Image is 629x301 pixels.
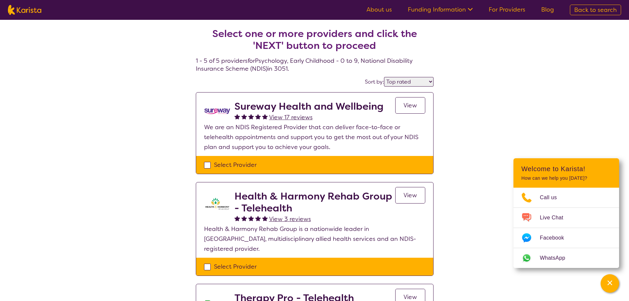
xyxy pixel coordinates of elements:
p: Health & Harmony Rehab Group is a nationwide leader in [GEOGRAPHIC_DATA], multidisciplinary allie... [204,224,425,254]
a: View 17 reviews [269,112,313,122]
span: View 3 reviews [269,215,311,223]
h2: Sureway Health and Wellbeing [234,100,383,112]
p: We are an NDIS Registered Provider that can deliver face-to-face or telehealth appointments and s... [204,122,425,152]
a: About us [367,6,392,14]
img: fullstar [248,215,254,221]
img: ztak9tblhgtrn1fit8ap.png [204,190,230,217]
img: fullstar [255,215,261,221]
img: Karista logo [8,5,41,15]
a: View [395,187,425,204]
img: nedi5p6dj3rboepxmyww.png [204,100,230,122]
img: fullstar [241,215,247,221]
h2: Welcome to Karista! [521,165,611,173]
a: Back to search [570,5,621,15]
span: WhatsApp [540,253,573,263]
ul: Choose channel [513,188,619,268]
img: fullstar [248,114,254,119]
a: View [395,97,425,114]
label: Sort by: [365,78,384,85]
h2: Health & Harmony Rehab Group - Telehealth [234,190,395,214]
span: View [403,101,417,109]
a: View 3 reviews [269,214,311,224]
img: fullstar [241,114,247,119]
span: Live Chat [540,213,571,223]
a: Blog [541,6,554,14]
span: View 17 reviews [269,113,313,121]
p: How can we help you [DATE]? [521,175,611,181]
img: fullstar [262,215,268,221]
img: fullstar [255,114,261,119]
a: Funding Information [408,6,473,14]
a: Web link opens in a new tab. [513,248,619,268]
span: Back to search [574,6,617,14]
h4: 1 - 5 of 5 providers for Psychology , Early Childhood - 0 to 9 , National Disability Insurance Sc... [196,12,434,73]
button: Channel Menu [601,274,619,293]
img: fullstar [234,114,240,119]
span: View [403,293,417,301]
div: Channel Menu [513,158,619,268]
span: Facebook [540,233,572,243]
img: fullstar [262,114,268,119]
span: Call us [540,193,565,203]
img: fullstar [234,215,240,221]
h2: Select one or more providers and click the 'NEXT' button to proceed [204,28,426,52]
a: For Providers [489,6,525,14]
span: View [403,191,417,199]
